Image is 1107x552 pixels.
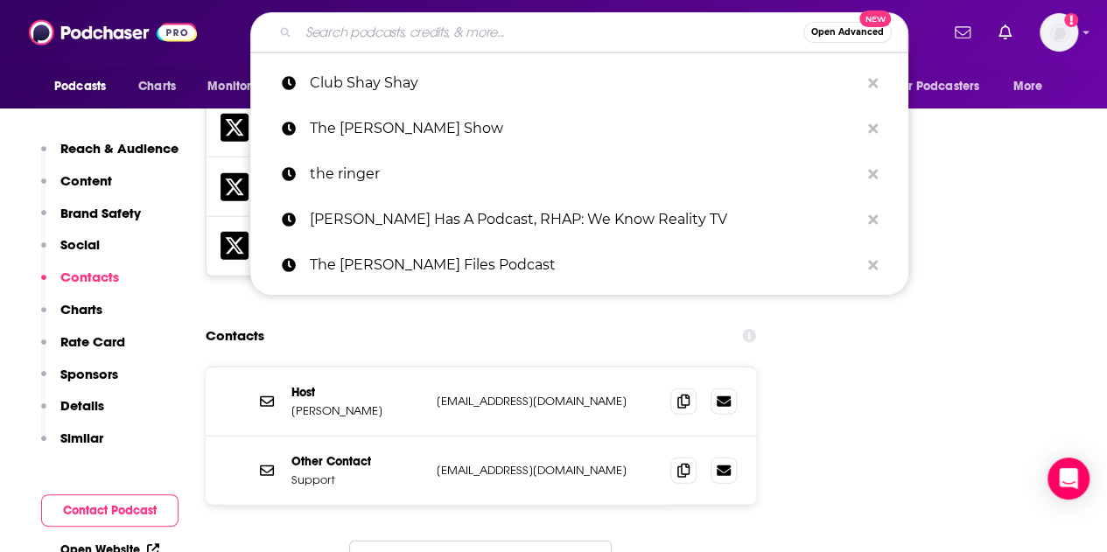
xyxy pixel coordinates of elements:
[60,397,104,414] p: Details
[54,74,106,99] span: Podcasts
[60,366,118,382] p: Sponsors
[310,151,859,197] p: the ringer
[60,333,125,350] p: Rate Card
[207,74,270,99] span: Monitoring
[310,106,859,151] p: The Pat McAfee Show
[291,403,423,418] p: [PERSON_NAME]
[250,60,908,106] a: Club Shay Shay
[206,319,264,353] h2: Contacts
[1040,13,1078,52] img: User Profile
[41,269,119,301] button: Contacts
[60,172,112,189] p: Content
[41,366,118,398] button: Sponsors
[250,242,908,288] a: The [PERSON_NAME] Files Podcast
[1064,13,1078,27] svg: Add a profile image
[1013,74,1043,99] span: More
[42,70,129,103] button: open menu
[41,140,179,172] button: Reach & Audience
[298,18,803,46] input: Search podcasts, credits, & more...
[60,269,119,285] p: Contacts
[948,17,977,47] a: Show notifications dropdown
[1040,13,1078,52] span: Logged in as lexieflood
[437,394,656,409] p: [EMAIL_ADDRESS][DOMAIN_NAME]
[41,205,141,237] button: Brand Safety
[437,463,656,478] p: [EMAIL_ADDRESS][DOMAIN_NAME]
[60,140,179,157] p: Reach & Audience
[250,106,908,151] a: The [PERSON_NAME] Show
[60,236,100,253] p: Social
[310,242,859,288] p: The Viall Files Podcast
[1001,70,1065,103] button: open menu
[41,301,102,333] button: Charts
[291,454,423,469] p: Other Contact
[127,70,186,103] a: Charts
[991,17,1019,47] a: Show notifications dropdown
[60,430,103,446] p: Similar
[29,16,197,49] img: Podchaser - Follow, Share and Rate Podcasts
[895,74,979,99] span: For Podcasters
[41,236,100,269] button: Social
[811,28,884,37] span: Open Advanced
[884,70,1005,103] button: open menu
[1047,458,1089,500] div: Open Intercom Messenger
[60,301,102,318] p: Charts
[60,205,141,221] p: Brand Safety
[1040,13,1078,52] button: Show profile menu
[41,494,179,527] button: Contact Podcast
[195,70,292,103] button: open menu
[250,12,908,52] div: Search podcasts, credits, & more...
[138,74,176,99] span: Charts
[291,385,423,400] p: Host
[250,151,908,197] a: the ringer
[859,10,891,27] span: New
[41,430,103,462] button: Similar
[41,397,104,430] button: Details
[803,22,892,43] button: Open AdvancedNew
[291,472,423,487] p: Support
[250,197,908,242] a: [PERSON_NAME] Has A Podcast, RHAP: We Know Reality TV
[310,60,859,106] p: Club Shay Shay
[41,172,112,205] button: Content
[310,197,859,242] p: Rob Has A Podcast, RHAP: We Know Reality TV
[41,333,125,366] button: Rate Card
